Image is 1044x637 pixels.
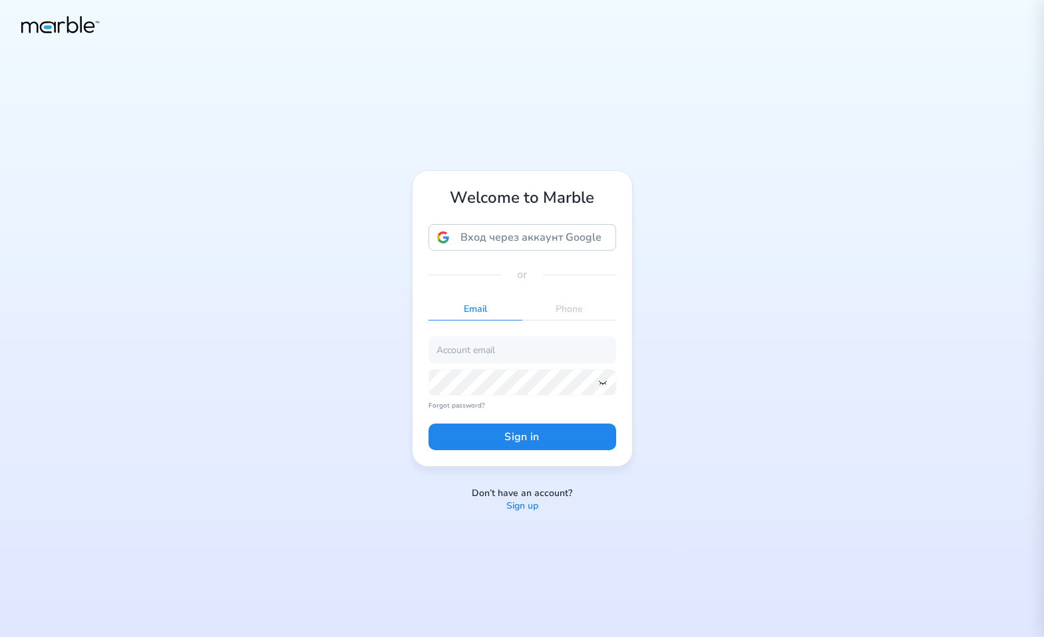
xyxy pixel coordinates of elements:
button: Sign in [429,424,616,450]
input: Account email [429,336,616,363]
p: Email [429,299,522,320]
span: Вход через аккаунт Google [454,230,608,245]
div: Вход через аккаунт Google [429,224,616,251]
h1: Welcome to Marble [429,187,616,208]
p: Phone [522,299,616,320]
p: or [517,267,527,283]
p: Don’t have an account? [472,487,572,500]
a: Forgot password? [429,401,616,410]
a: Sign up [506,500,538,513]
